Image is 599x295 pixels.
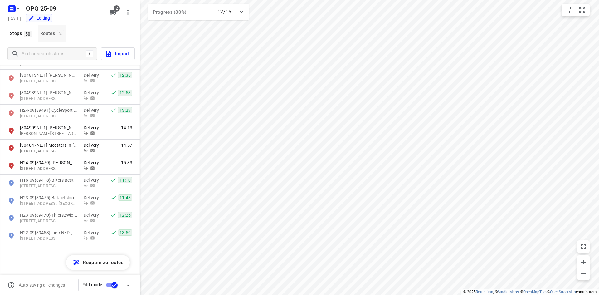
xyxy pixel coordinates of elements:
[148,4,249,20] div: Progress (80%)12/15
[118,194,132,201] span: 11:48
[20,113,77,119] p: [STREET_ADDRESS]
[6,15,23,22] h5: Project date
[463,290,597,294] li: © 2025 , © , © © contributors
[110,107,117,113] svg: Done
[84,107,102,113] p: Delivery
[498,290,519,294] a: Stadia Maps
[20,142,77,148] p: [304847NL.1] Meesters In Lijsten VO
[118,90,132,96] span: 12:53
[110,72,117,78] svg: Done
[20,212,77,218] p: H23-09{89470} Thiers2Wielers VOF
[118,229,132,236] span: 13:59
[20,78,77,84] p: Het Slag 33, 6931EG, Westervoort, NL
[153,9,186,15] span: Progress (80%)
[121,125,132,131] span: 14:13
[562,4,590,16] div: small contained button group
[28,15,50,21] div: You are currently in edit mode.
[19,283,65,288] p: Auto-saving all changes
[476,290,493,294] a: Routetitan
[124,281,132,289] div: Driver app settings
[20,96,77,102] p: Oranjeweg 226, 6991AZ, Rheden, NL
[97,47,135,60] a: Import
[86,50,93,57] div: /
[40,30,66,37] div: Routes
[84,72,102,78] p: Delivery
[20,90,77,96] p: [304989NL.1] [PERSON_NAME]
[110,194,117,201] svg: Done
[20,177,77,183] p: H16-09{89418} Bikers Best
[523,290,547,294] a: OpenMapTiles
[20,236,77,242] p: Nijverheidsweg 50, 3771ME, Barneveld, NL
[20,148,77,154] p: [STREET_ADDRESS]
[84,177,102,183] p: Delivery
[84,194,102,201] p: Delivery
[10,30,34,37] span: Stops
[20,183,77,189] p: Noordsingel 3, 3035EG, Rotterdam, NL
[20,131,77,137] p: [PERSON_NAME][STREET_ADDRESS]
[20,229,77,236] p: H22-09{89453} FietsNED Marcel Rense (E-031)
[20,194,77,201] p: H23-09{89475} Bakfietsloods V.O.F.
[110,212,117,218] svg: Done
[20,107,77,113] p: H24-09{89491} CycleSport Apeldoorn
[84,212,102,218] p: Delivery
[20,72,77,78] p: [304813NL.1] [PERSON_NAME]
[23,3,104,13] h5: Rename
[121,160,132,166] span: 15:33
[84,229,102,236] p: Delivery
[107,6,119,18] button: 2
[20,160,77,166] p: H24-09{89479} [PERSON_NAME]
[22,49,86,59] input: Add or search stops
[114,5,120,12] span: 2
[84,142,102,148] p: Delivery
[118,72,132,78] span: 12:36
[105,50,129,58] span: Import
[550,290,576,294] a: OpenStreetMap
[83,258,124,267] span: Reoptimize routes
[101,47,135,60] button: Import
[84,90,102,96] p: Delivery
[110,177,117,183] svg: Done
[217,8,231,16] p: 12/15
[57,30,64,36] span: 2
[24,31,32,37] span: 50
[118,177,132,183] span: 11:10
[20,218,77,224] p: Karnemelksloot 77, 2806BC, Gouda, NL
[20,201,77,207] p: Edisonweg 50B, 2952AD, Alblasserdam, nl
[118,107,132,113] span: 13:29
[84,125,102,131] p: Delivery
[576,4,588,16] button: Fit zoom
[20,125,77,131] p: [304909NL.1] [PERSON_NAME]
[82,282,102,287] span: Edit mode
[110,229,117,236] svg: Done
[84,160,102,166] p: Delivery
[118,212,132,218] span: 12:26
[20,166,77,172] p: Oranjestraat 6, 7607BJ, Almelo, NL
[66,255,130,270] button: Reoptimize routes
[122,6,134,18] button: More
[121,142,132,148] span: 14:57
